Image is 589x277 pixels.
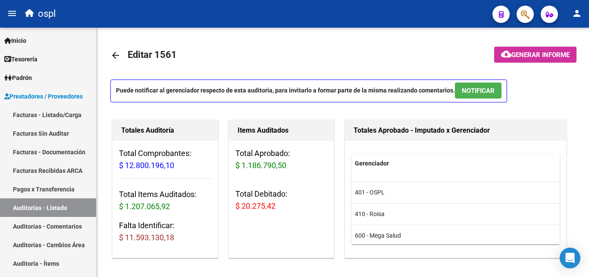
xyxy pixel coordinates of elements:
span: $ 20.275,42 [235,201,276,210]
span: 600 - Mega Salud [355,232,401,239]
span: Generar informe [511,51,570,59]
span: Gerenciador [355,160,389,167]
mat-icon: arrow_back [110,50,121,60]
span: 401 - OSPL [355,189,385,196]
span: NOTIFICAR [462,87,495,95]
button: NOTIFICAR [455,83,501,99]
button: Generar informe [494,47,576,63]
span: $ 1.207.065,92 [119,202,170,211]
h3: Total Items Auditados: [119,188,211,213]
span: Editar 1561 [128,49,177,60]
div: Open Intercom Messenger [560,248,580,268]
span: $ 1.186.790,50 [235,161,286,170]
h1: Items Auditados [238,124,326,137]
span: Inicio [4,36,26,45]
span: Tesorería [4,54,38,64]
span: Padrón [4,73,32,83]
span: $ 12.800.196,10 [119,161,174,170]
h3: Total Aprobado: [235,147,328,172]
mat-icon: person [572,8,582,19]
mat-icon: menu [7,8,17,19]
span: ospl [38,4,56,23]
mat-icon: cloud_download [501,49,511,59]
h1: Totales Auditoría [121,124,209,137]
p: Puede notificar al gerenciador respecto de esta auditoria, para invitarlo a formar parte de la mi... [110,80,507,102]
datatable-header-cell: Gerenciador [351,154,567,173]
h3: Falta Identificar: [119,220,211,244]
h3: Total Comprobantes: [119,147,211,172]
h3: Total Debitado: [235,188,328,212]
span: $ 11.593.130,18 [119,233,174,242]
span: Prestadores / Proveedores [4,92,83,101]
span: 410 - Roisa [355,210,385,217]
h1: Totales Aprobado - Imputado x Gerenciador [354,124,558,137]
